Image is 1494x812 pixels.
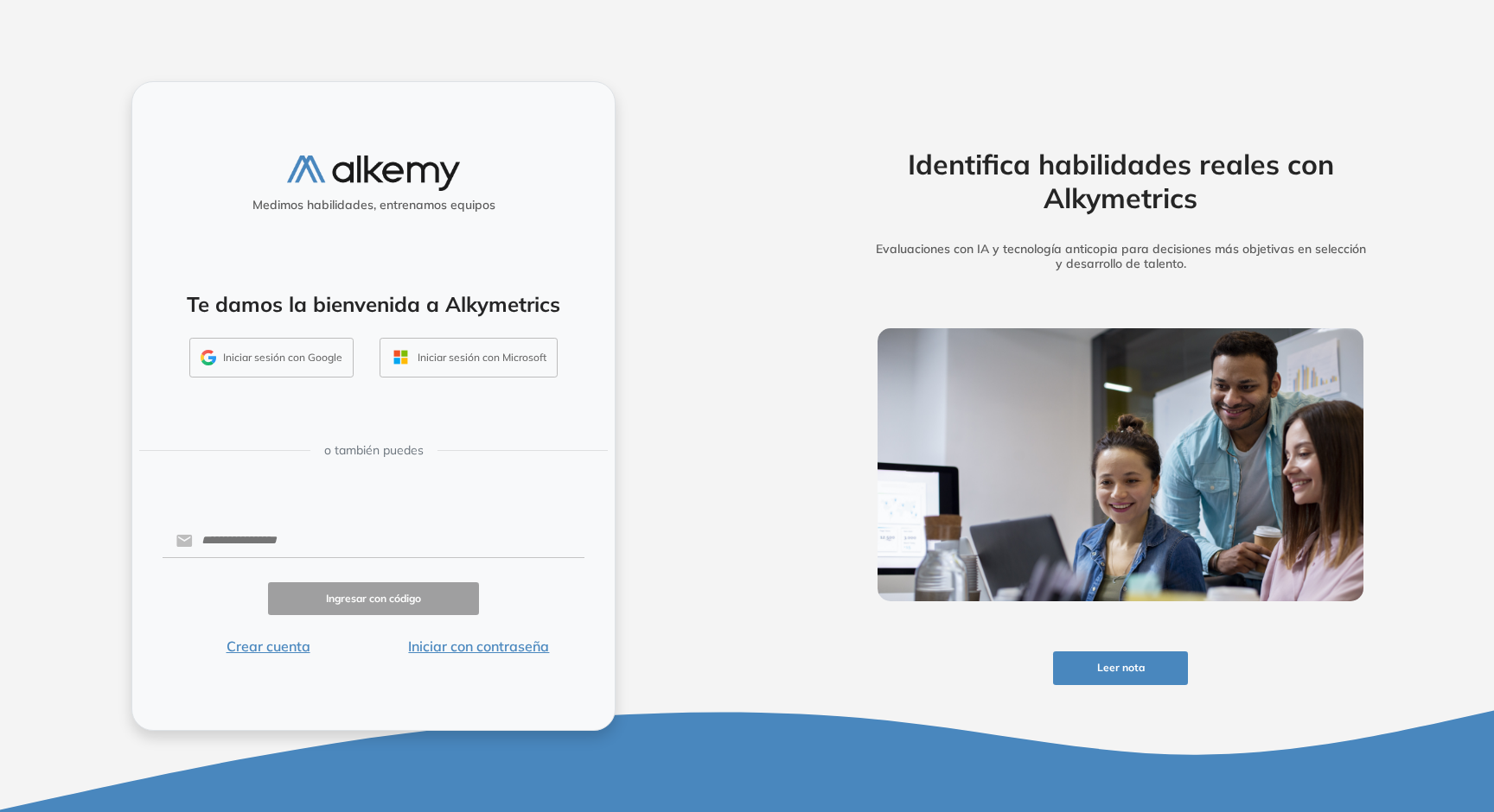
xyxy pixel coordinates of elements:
[324,441,424,460] span: o también puedes
[851,242,1390,271] h5: Evaluaciones con IA y tecnología anticopia para decisiones más objetivas en selección y desarroll...
[391,347,411,367] img: OUTLOOK_ICON
[189,338,354,377] button: Iniciar sesión con Google
[268,582,479,616] button: Ingresar con código
[851,148,1390,214] h2: Identifica habilidades reales con Alkymetrics
[287,155,460,191] img: logo-alkemy
[139,198,608,213] h5: Medimos habilidades, entrenamos equipos
[201,350,216,365] img: GMAIL_ICON
[380,338,558,377] button: Iniciar sesión con Microsoft
[373,636,584,657] button: Iniciar con contraseña
[878,328,1363,601] img: img-more-info
[163,636,373,657] button: Crear cuenta
[155,292,592,317] h4: Te damos la bienvenida a Alkymetrics
[1053,651,1188,685] button: Leer nota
